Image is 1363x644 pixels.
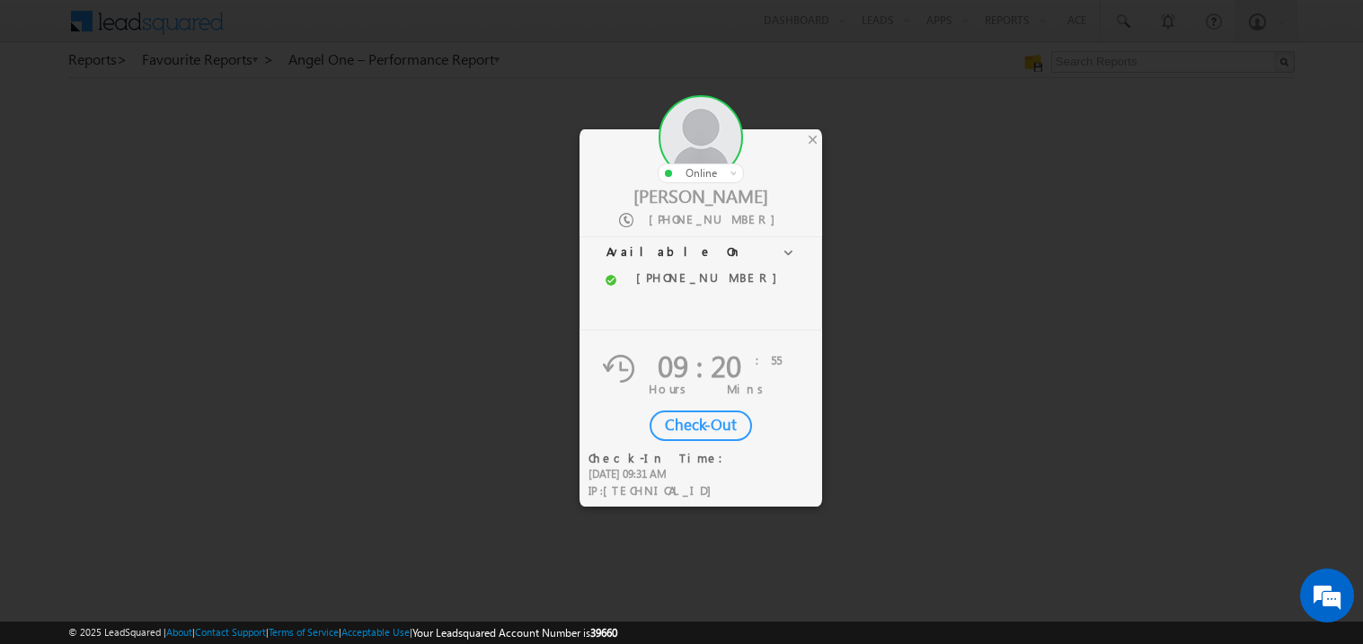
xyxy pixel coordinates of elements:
[589,482,734,499] div: IP :
[727,381,770,396] span: Mins
[649,381,693,396] span: Hours
[31,94,75,118] img: d_60004797649_company_0_60004797649
[23,166,328,490] textarea: Type your message and hit 'Enter'
[341,626,410,638] a: Acceptable Use
[589,466,734,482] div: [DATE] 09:31 AM
[633,270,788,286] div: [PHONE_NUMBER]
[603,482,721,498] span: [TECHNICAL_ID]
[68,624,617,641] span: © 2025 LeadSquared | | | | |
[658,345,741,385] span: 09 : 20
[195,626,266,638] a: Contact Support
[166,626,192,638] a: About
[590,626,617,640] span: 39660
[580,183,822,207] div: [PERSON_NAME]
[686,166,717,180] span: online
[93,94,302,118] div: Chat with us now
[412,626,617,640] span: Your Leadsquared Account Number is
[244,505,326,529] em: Start Chat
[269,626,339,638] a: Terms of Service
[756,352,782,367] span: :55
[803,129,822,149] div: ×
[650,410,752,441] div: Check-Out
[580,236,822,269] h3: Available On
[295,9,338,52] div: Minimize live chat window
[649,211,784,226] span: [PHONE_NUMBER]
[589,450,734,466] div: Check-In Time:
